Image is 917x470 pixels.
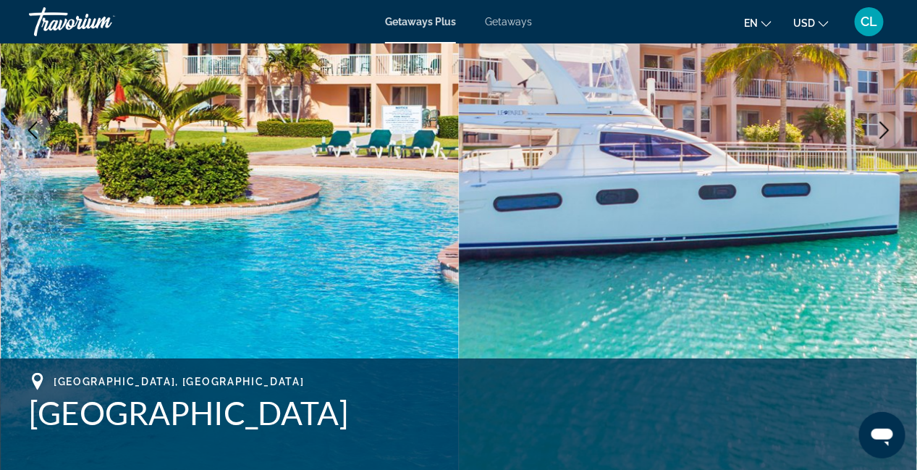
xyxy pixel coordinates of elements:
button: Change currency [793,12,829,33]
button: Next image [866,112,903,148]
a: Travorium [29,3,174,41]
a: Getaways Plus [385,16,456,28]
button: Previous image [14,112,51,148]
span: USD [793,17,815,29]
h1: [GEOGRAPHIC_DATA] [29,394,888,432]
button: Change language [744,12,772,33]
span: [GEOGRAPHIC_DATA], [GEOGRAPHIC_DATA] [54,376,304,387]
span: CL [861,14,878,29]
span: en [744,17,758,29]
iframe: Button to launch messaging window [859,412,905,458]
button: User Menu [850,7,888,37]
a: Getaways [485,16,532,28]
